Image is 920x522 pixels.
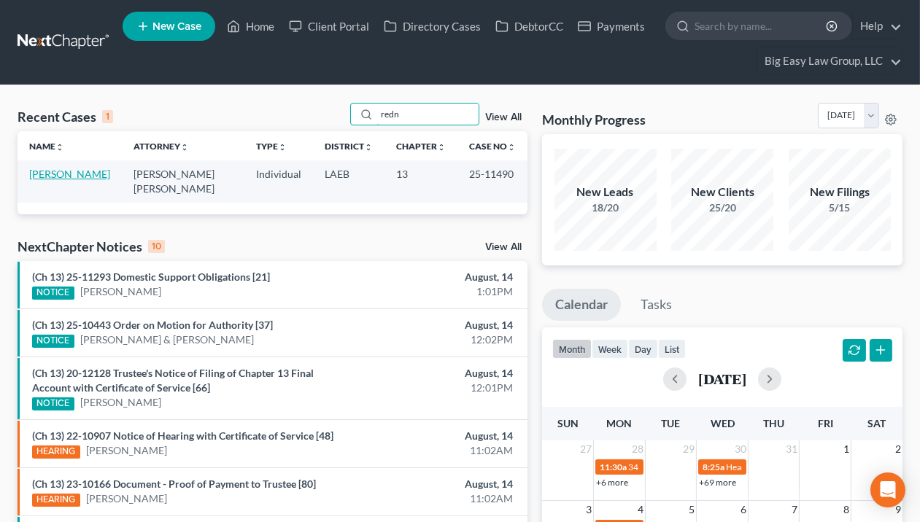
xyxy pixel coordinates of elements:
[80,395,161,410] a: [PERSON_NAME]
[592,339,628,359] button: week
[18,108,113,125] div: Recent Cases
[86,443,167,458] a: [PERSON_NAME]
[687,501,696,518] span: 5
[627,289,685,321] a: Tasks
[488,13,571,39] a: DebtorCC
[789,200,891,215] div: 5/15
[818,417,833,429] span: Fri
[256,141,287,152] a: Typeunfold_more
[32,429,333,442] a: (Ch 13) 22-10907 Notice of Hearing with Certificate of Service [48]
[363,429,513,443] div: August, 14
[607,417,633,429] span: Mon
[853,13,902,39] a: Help
[32,319,273,331] a: (Ch 13) 25-10443 Order on Motion for Authority [37]
[244,160,313,202] td: Individual
[763,417,784,429] span: Thu
[437,143,446,152] i: unfold_more
[102,110,113,123] div: 1
[630,440,645,458] span: 28
[376,13,488,39] a: Directory Cases
[507,143,516,152] i: unfold_more
[457,160,527,202] td: 25-11490
[148,240,165,253] div: 10
[364,143,373,152] i: unfold_more
[80,284,161,299] a: [PERSON_NAME]
[711,417,735,429] span: Wed
[695,12,828,39] input: Search by name...
[596,477,628,488] a: +6 more
[363,491,513,506] div: 11:02AM
[571,13,652,39] a: Payments
[681,440,696,458] span: 29
[485,112,522,122] a: View All
[557,417,579,429] span: Sun
[600,461,627,472] span: 11:30a
[384,160,457,202] td: 13
[32,335,74,348] div: NOTICE
[542,289,621,321] a: Calendar
[554,184,657,200] div: New Leads
[636,501,645,518] span: 4
[32,494,80,507] div: HEARING
[485,242,522,252] a: View All
[739,501,748,518] span: 6
[363,318,513,332] div: August, 14
[658,339,686,359] button: list
[703,461,724,472] span: 8:25a
[726,461,840,472] span: Hearing for [PERSON_NAME]
[32,445,80,459] div: HEARING
[789,184,891,200] div: New Filings
[662,417,681,429] span: Tue
[363,366,513,381] div: August, 14
[628,339,658,359] button: day
[32,397,74,410] div: NOTICE
[698,371,746,386] h2: [DATE]
[32,270,270,283] a: (Ch 13) 25-11293 Domestic Support Obligations [21]
[18,238,165,255] div: NextChapter Notices
[671,200,773,215] div: 25/20
[180,143,189,152] i: unfold_more
[894,440,902,458] span: 2
[363,443,513,458] div: 11:02AM
[870,472,905,507] div: Open Intercom Messenger
[867,417,886,429] span: Sat
[842,440,851,458] span: 1
[842,501,851,518] span: 8
[363,332,513,347] div: 12:02PM
[542,111,646,128] h3: Monthly Progress
[699,477,736,488] a: +69 more
[671,184,773,200] div: New Clients
[363,381,513,395] div: 12:01PM
[313,160,384,202] td: LAEB
[552,339,592,359] button: month
[32,287,74,300] div: NOTICE
[86,491,167,506] a: [PERSON_NAME]
[134,141,189,152] a: Attorneyunfold_more
[396,141,446,152] a: Chapterunfold_more
[790,501,799,518] span: 7
[152,21,201,32] span: New Case
[579,440,593,458] span: 27
[32,478,316,490] a: (Ch 13) 23-10166 Document - Proof of Payment to Trustee [80]
[733,440,748,458] span: 30
[784,440,799,458] span: 31
[80,332,254,347] a: [PERSON_NAME] & [PERSON_NAME]
[325,141,373,152] a: Districtunfold_more
[757,48,902,74] a: Big Easy Law Group, LLC
[220,13,282,39] a: Home
[122,160,244,202] td: [PERSON_NAME] [PERSON_NAME]
[32,367,314,394] a: (Ch 13) 20-12128 Trustee's Notice of Filing of Chapter 13 Final Account with Certificate of Servi...
[628,461,769,472] span: 341(a) meeting for [PERSON_NAME]
[278,143,287,152] i: unfold_more
[376,104,479,125] input: Search by name...
[29,141,64,152] a: Nameunfold_more
[282,13,376,39] a: Client Portal
[584,501,593,518] span: 3
[363,477,513,491] div: August, 14
[363,284,513,299] div: 1:01PM
[363,270,513,284] div: August, 14
[469,141,516,152] a: Case Nounfold_more
[29,168,110,180] a: [PERSON_NAME]
[55,143,64,152] i: unfold_more
[894,501,902,518] span: 9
